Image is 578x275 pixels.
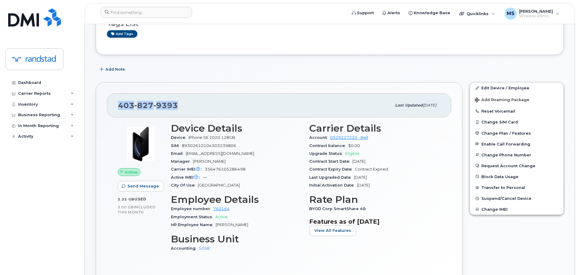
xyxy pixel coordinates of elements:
span: — [203,175,207,180]
button: Change Phone Number [470,149,564,160]
span: Employee number [171,206,213,211]
span: 356476105286498 [205,167,246,171]
span: Add Note [105,66,125,72]
span: Active [125,169,138,175]
span: included this month [118,205,156,215]
span: 827 [134,101,153,110]
span: Carrier IMEI [171,167,205,171]
span: Active [215,215,228,219]
span: Add Roaming Package [475,98,529,103]
button: Enable Call Forwarding [470,139,564,149]
span: Contract Expiry Date [309,167,355,171]
span: Alerts [387,10,400,16]
span: used [134,197,146,201]
button: Request Account Change [470,160,564,171]
span: BYOD Corp SmartShare 40 [309,206,369,211]
a: Support [348,7,378,19]
button: Block Data Usage [470,171,564,182]
span: Manager [171,159,193,164]
span: Eligible [345,151,359,156]
h3: Tags List [107,20,553,27]
span: 2.32 GB [118,197,134,201]
span: Quicklinks [467,11,489,16]
h3: Carrier Details [309,123,440,134]
span: Suspend/Cancel Device [481,196,531,201]
span: [DATE] [352,159,365,164]
span: Wireless Admin [519,14,553,18]
span: 3.00 GB [118,205,134,209]
button: Change SIM Card [470,117,564,127]
button: Suspend/Cancel Device [470,193,564,204]
span: [DATE] [354,175,367,180]
button: Transfer to Personal [470,182,564,193]
span: Contract Expired [355,167,388,171]
div: Quicklinks [455,8,499,20]
span: Email [171,151,186,156]
a: Alerts [378,7,404,19]
img: image20231002-3703462-2fle3a.jpeg [123,126,159,162]
a: 5058 [199,246,210,251]
span: Contract balance [309,143,348,148]
span: Employment Status [171,215,215,219]
span: Send Message [127,183,159,189]
h3: Features as of [DATE] [309,218,440,225]
span: [DATE] [423,103,436,107]
button: Add Note [96,64,130,75]
span: [PERSON_NAME] [193,159,226,164]
a: Edit Device / Employee [470,82,564,93]
span: 89302610104303239806 [182,143,236,148]
input: Find something... [101,7,192,18]
button: Reset Voicemail [470,106,564,117]
span: 9393 [153,101,178,110]
button: Add Roaming Package [470,93,564,106]
span: [PERSON_NAME] [216,222,248,227]
span: SIM [171,143,182,148]
span: Accounting [171,246,199,251]
a: Knowledge Base [404,7,454,19]
h3: Business Unit [171,234,302,245]
a: 760164 [213,206,230,211]
span: [EMAIL_ADDRESS][DOMAIN_NAME] [186,151,254,156]
span: [DATE] [357,183,370,187]
span: HR Employee Name [171,222,216,227]
span: Enable Call Forwarding [481,142,530,146]
button: View All Features [309,225,356,236]
a: 0529227220 - Bell [330,135,368,140]
span: City Of Use [171,183,198,187]
span: Contract Start Date [309,159,352,164]
span: Initial Activation Date [309,183,357,187]
span: $0.00 [348,143,360,148]
span: Last updated [395,103,423,107]
span: [PERSON_NAME] [519,9,553,14]
span: 403 [118,101,178,110]
span: MS [507,10,515,17]
span: Knowledge Base [414,10,450,16]
button: Change Plan / Features [470,128,564,139]
span: Last Upgraded Date [309,175,354,180]
span: Change Plan / Features [481,131,531,135]
a: Add tags [107,30,137,38]
h3: Employee Details [171,194,302,205]
div: Matthew Shuster [500,8,564,20]
span: Device [171,135,188,140]
h3: Rate Plan [309,194,440,205]
span: View All Features [314,228,351,233]
span: [GEOGRAPHIC_DATA] [198,183,240,187]
span: iPhone SE 2020 128GB [188,135,235,140]
span: Upgrade Status [309,151,345,156]
span: Support [357,10,374,16]
span: Active IMEI [171,175,203,180]
span: Account [309,135,330,140]
button: Change IMEI [470,204,564,215]
h3: Device Details [171,123,302,134]
button: Send Message [118,181,164,192]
